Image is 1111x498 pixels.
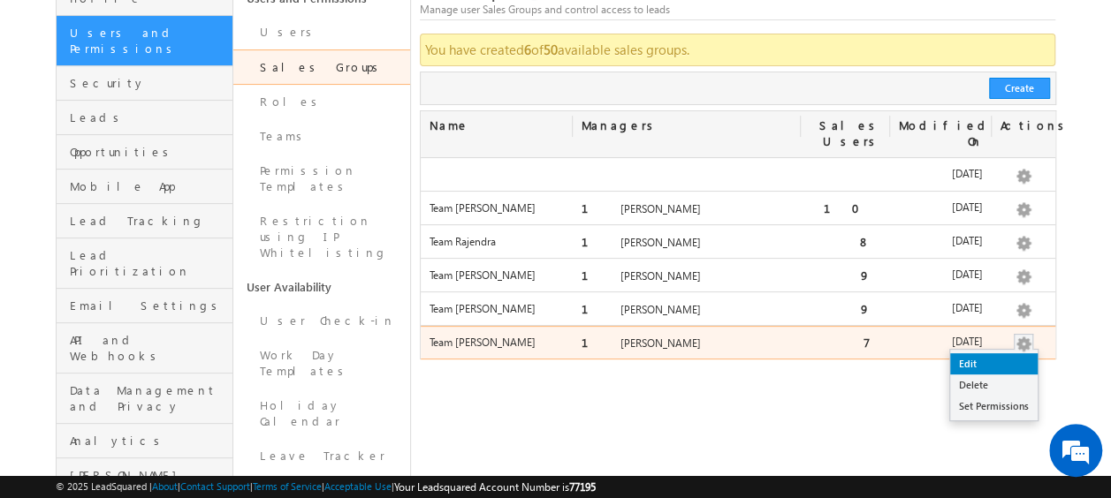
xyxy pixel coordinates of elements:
[57,289,232,323] a: Email Settings
[233,389,410,439] a: Holiday Calendar
[582,335,793,351] label: [PERSON_NAME]
[70,433,228,449] span: Analytics
[582,200,620,215] span: 1
[544,41,558,58] strong: 50
[70,109,228,125] span: Leads
[950,374,1038,396] a: Delete
[992,111,1055,141] div: Actions
[70,467,228,483] span: [PERSON_NAME]
[57,424,232,458] a: Analytics
[569,480,596,494] span: 77195
[57,238,232,289] a: Lead Prioritization
[801,111,890,157] div: Sales Users
[861,301,881,316] span: 9
[70,178,228,194] span: Mobile App
[950,353,1038,374] a: Edit
[582,200,793,217] label: [PERSON_NAME]
[524,41,531,58] strong: 6
[425,41,689,58] span: You have created of available sales groups.
[57,204,232,238] a: Lead Tracking
[860,234,881,249] span: 8
[23,163,323,367] textarea: Type your message and hit 'Enter'
[890,334,992,358] div: [DATE]
[890,200,992,224] div: [DATE]
[56,479,596,495] span: © 2025 LeadSquared | | | | |
[233,304,410,338] a: User Check-in
[394,480,596,494] span: Your Leadsquared Account Number is
[240,381,321,405] em: Start Chat
[582,301,620,316] span: 1
[890,166,992,191] div: [DATE]
[421,111,573,141] div: Name
[57,373,232,424] a: Data Management and Privacy
[233,85,410,119] a: Roles
[233,15,410,49] a: Users
[70,144,228,160] span: Opportunities
[57,135,232,170] a: Opportunities
[30,93,74,116] img: d_60004797649_company_0_60004797649
[57,170,232,204] a: Mobile App
[989,78,1050,99] button: Create
[290,9,332,51] div: Minimize live chat window
[430,268,564,283] label: Team [PERSON_NAME]
[70,75,228,91] span: Security
[180,480,250,492] a: Contact Support
[70,25,228,57] span: Users and Permissions
[430,301,564,317] label: Team [PERSON_NAME]
[253,480,322,492] a: Terms of Service
[890,233,992,258] div: [DATE]
[582,234,793,251] label: [PERSON_NAME]
[573,111,802,141] div: Managers
[864,335,881,350] span: 7
[890,300,992,325] div: [DATE]
[70,332,228,364] span: API and Webhooks
[582,268,620,283] span: 1
[324,480,392,492] a: Acceptable Use
[233,119,410,154] a: Teams
[950,396,1038,417] a: Set Permissions
[70,382,228,414] span: Data Management and Privacy
[70,298,228,313] span: Email Settings
[861,268,881,283] span: 9
[233,49,410,85] a: Sales Groups
[824,200,881,215] span: 10
[233,439,410,473] a: Leave Tracker
[70,247,228,279] span: Lead Prioritization
[152,480,178,492] a: About
[430,335,564,351] label: Team [PERSON_NAME]
[582,234,620,249] span: 1
[430,234,564,250] label: Team Rajendra
[582,335,620,350] span: 1
[233,204,410,270] a: Restriction using IP Whitelisting
[233,338,410,389] a: Work Day Templates
[582,268,793,284] label: [PERSON_NAME]
[57,323,232,373] a: API and Webhooks
[890,111,992,157] div: Modified On
[420,2,1056,18] div: Manage user Sales Groups and control access to leads
[57,101,232,135] a: Leads
[233,270,410,304] a: User Availability
[92,93,297,116] div: Chat with us now
[57,16,232,66] a: Users and Permissions
[57,458,232,493] a: [PERSON_NAME]
[233,154,410,204] a: Permission Templates
[70,213,228,229] span: Lead Tracking
[430,200,564,216] label: Team [PERSON_NAME]
[890,267,992,291] div: [DATE]
[582,301,793,318] label: [PERSON_NAME]
[57,66,232,101] a: Security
